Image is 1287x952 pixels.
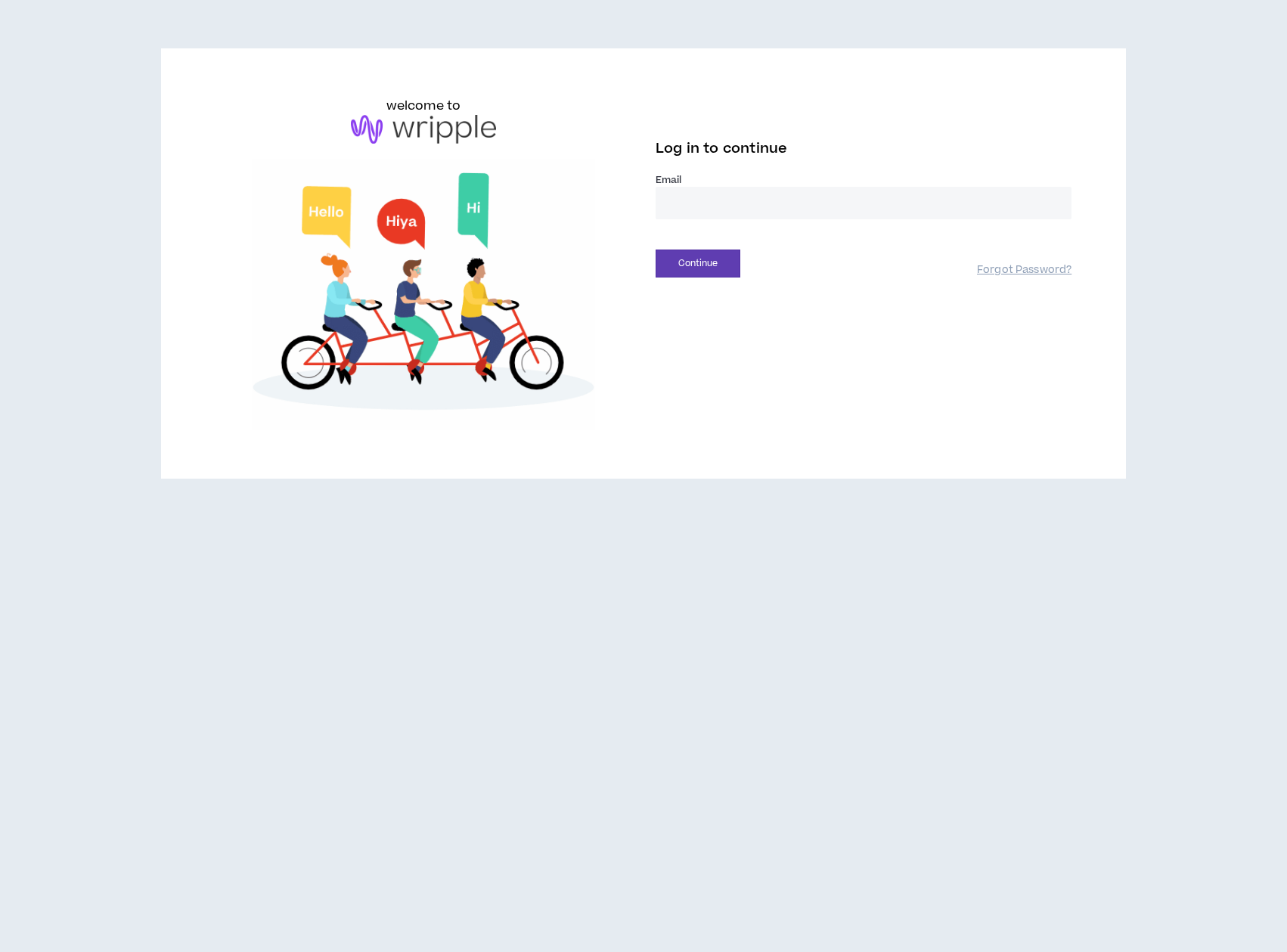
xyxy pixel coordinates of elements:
[351,115,496,144] img: logo-brand.png
[386,97,461,115] h6: welcome to
[656,139,787,158] span: Log in to continue
[977,263,1071,278] a: Forgot Password?
[656,173,1071,187] label: Email
[216,159,631,431] img: Welcome to Wripple
[656,250,740,278] button: Continue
